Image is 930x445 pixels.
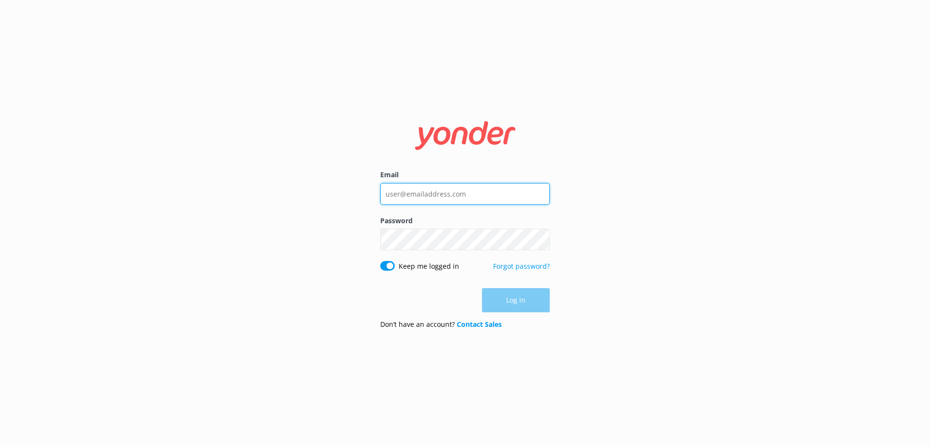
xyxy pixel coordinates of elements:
[457,320,502,329] a: Contact Sales
[380,183,550,205] input: user@emailaddress.com
[380,215,550,226] label: Password
[399,261,459,272] label: Keep me logged in
[493,261,550,271] a: Forgot password?
[530,230,550,249] button: Show password
[380,319,502,330] p: Don’t have an account?
[380,169,550,180] label: Email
